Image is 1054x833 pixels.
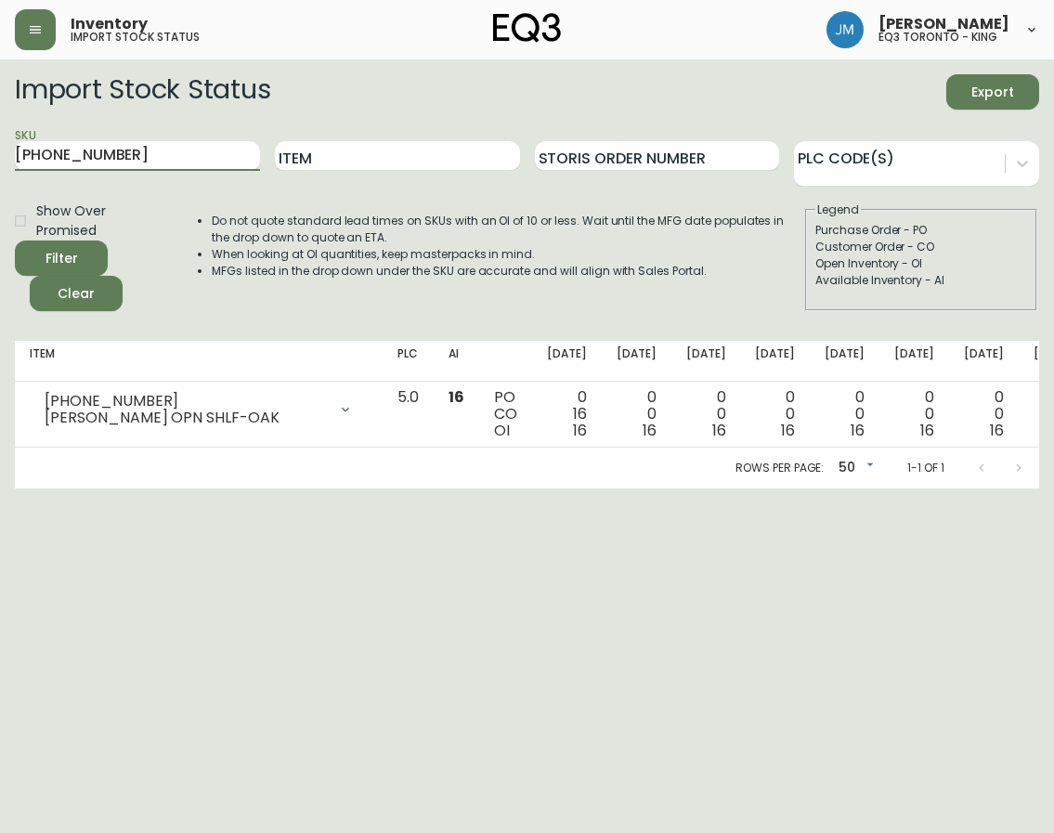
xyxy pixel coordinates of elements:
[383,382,434,448] td: 5.0
[494,420,510,441] span: OI
[46,247,78,270] div: Filter
[30,389,368,430] div: [PHONE_NUMBER][PERSON_NAME] OPN SHLF-OAK
[643,420,657,441] span: 16
[964,389,1004,439] div: 0 0
[961,81,1024,104] span: Export
[45,393,327,410] div: [PHONE_NUMBER]
[851,420,865,441] span: 16
[30,276,123,311] button: Clear
[532,341,602,382] th: [DATE]
[781,420,795,441] span: 16
[212,246,803,263] li: When looking at OI quantities, keep masterpacks in mind.
[494,389,517,439] div: PO CO
[735,460,824,476] p: Rows per page:
[434,341,479,382] th: AI
[212,213,803,246] li: Do not quote standard lead times on SKUs with an OI of 10 or less. Wait until the MFG date popula...
[212,263,803,280] li: MFGs listed in the drop down under the SKU are accurate and will align with Sales Portal.
[71,17,148,32] span: Inventory
[946,74,1039,110] button: Export
[815,202,861,218] legend: Legend
[755,389,795,439] div: 0 0
[686,389,726,439] div: 0 0
[547,389,587,439] div: 0 16
[671,341,741,382] th: [DATE]
[826,11,864,48] img: b88646003a19a9f750de19192e969c24
[990,420,1004,441] span: 16
[815,239,1027,255] div: Customer Order - CO
[949,341,1019,382] th: [DATE]
[15,74,270,110] h2: Import Stock Status
[907,460,944,476] p: 1-1 of 1
[15,341,383,382] th: Item
[894,389,934,439] div: 0 0
[383,341,434,382] th: PLC
[825,389,865,439] div: 0 0
[920,420,934,441] span: 16
[36,202,160,241] span: Show Over Promised
[810,341,879,382] th: [DATE]
[602,341,671,382] th: [DATE]
[45,282,108,306] span: Clear
[45,410,327,426] div: [PERSON_NAME] OPN SHLF-OAK
[831,453,878,484] div: 50
[815,222,1027,239] div: Purchase Order - PO
[878,17,1009,32] span: [PERSON_NAME]
[879,341,949,382] th: [DATE]
[878,32,997,43] h5: eq3 toronto - king
[15,241,108,276] button: Filter
[573,420,587,441] span: 16
[449,386,464,408] span: 16
[712,420,726,441] span: 16
[71,32,200,43] h5: import stock status
[617,389,657,439] div: 0 0
[815,255,1027,272] div: Open Inventory - OI
[740,341,810,382] th: [DATE]
[493,13,562,43] img: logo
[815,272,1027,289] div: Available Inventory - AI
